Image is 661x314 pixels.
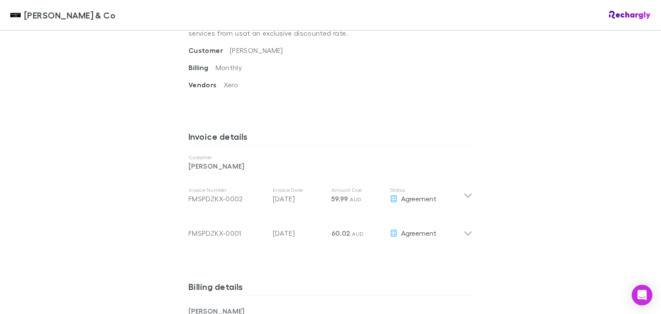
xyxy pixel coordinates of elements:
[401,194,436,203] span: Agreement
[188,46,230,55] span: Customer
[188,187,266,194] p: Invoice Number
[401,229,436,237] span: Agreement
[331,194,348,203] span: 59.99
[390,187,463,194] p: Status
[352,231,364,237] span: AUD
[216,63,242,71] span: Monthly
[350,196,361,203] span: AUD
[188,228,266,238] div: FMSPDZKX-0001
[230,46,283,54] span: [PERSON_NAME]
[182,178,479,212] div: Invoice NumberFMSPDZKX-0002Invoice Date[DATE]Amount Due59.99 AUDStatusAgreement
[609,11,651,19] img: Rechargly Logo
[182,212,479,247] div: FMSPDZKX-0001[DATE]60.02 AUDAgreement
[188,154,473,161] p: Customer
[188,281,473,295] h3: Billing details
[10,10,21,20] img: Shaddock & Co's Logo
[273,194,324,204] p: [DATE]
[188,131,473,145] h3: Invoice details
[224,80,238,89] span: Xero
[188,161,473,171] p: [PERSON_NAME]
[188,63,216,72] span: Billing
[331,229,350,237] span: 60.02
[632,285,652,305] div: Open Intercom Messenger
[24,9,115,22] span: [PERSON_NAME] & Co
[273,228,324,238] p: [DATE]
[188,194,266,204] div: FMSPDZKX-0002
[273,187,324,194] p: Invoice Date
[331,187,383,194] p: Amount Due
[188,80,224,89] span: Vendors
